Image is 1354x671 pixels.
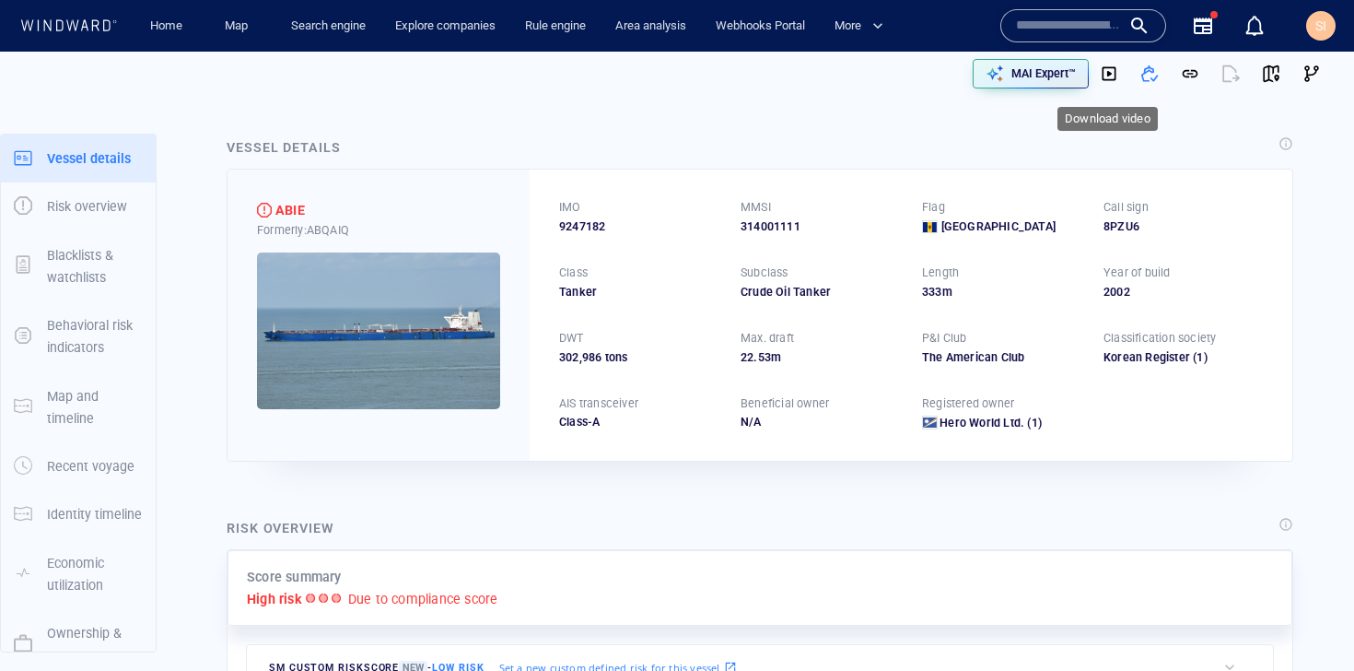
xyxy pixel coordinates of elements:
[1103,349,1263,366] div: Korean Register
[1103,330,1216,347] p: Classification society
[559,415,600,429] span: Class-A
[741,415,762,429] span: N/A
[922,395,1014,412] p: Registered owner
[741,265,788,281] p: Subclass
[1103,218,1263,235] div: 8PZU6
[559,330,584,347] p: DWT
[559,284,718,300] div: Tanker
[827,10,899,42] button: More
[1,564,156,582] a: Economic utilization
[741,218,900,235] div: 314001111
[1,505,156,523] a: Identity timeline
[559,199,581,216] p: IMO
[1302,7,1339,44] button: SI
[741,284,900,300] div: Crude Oil Tanker
[348,588,498,610] p: Due to compliance score
[47,244,143,289] p: Blacklists & watchlists
[1129,53,1170,94] button: Add to vessel list
[922,265,959,281] p: Length
[835,16,883,37] span: More
[227,136,341,159] div: Vessel details
[1,256,156,274] a: Blacklists & watchlists
[247,566,342,588] p: Score summary
[1,301,156,372] button: Behavioral risk indicators
[741,199,771,216] p: MMSI
[942,285,952,299] span: m
[518,10,593,42] a: Rule engine
[922,330,967,347] p: P&I Club
[47,455,134,477] p: Recent voyage
[136,10,195,42] button: Home
[940,415,1042,431] a: Hero World Ltd. (1)
[608,10,694,42] a: Area analysis
[753,350,757,364] span: .
[1291,53,1332,94] button: Visual Link Analysis
[741,330,794,347] p: Max. draft
[940,416,1024,430] span: Hero World Ltd.
[1024,415,1042,431] span: (1)
[47,195,127,218] p: Risk overview
[1011,65,1076,82] p: MAI Expert™
[284,10,373,42] a: Search engine
[227,517,334,539] div: Risk overview
[922,349,1081,366] div: The American Club
[257,253,500,409] img: 5905c34f3bfc5458c9a9f087_0
[1,197,156,215] a: Risk overview
[1103,199,1149,216] p: Call sign
[559,395,638,412] p: AIS transceiver
[922,285,942,299] span: 333
[1,635,156,653] a: Ownership & management
[1103,265,1171,281] p: Year of build
[559,218,605,235] span: 9247182
[922,199,945,216] p: Flag
[1103,349,1190,366] div: Korean Register
[1,457,156,475] a: Recent voyage
[247,588,302,610] p: High risk
[47,503,142,525] p: Identity timeline
[143,10,190,42] a: Home
[1251,53,1291,94] button: View on map
[741,395,829,412] p: Beneficial owner
[257,222,500,239] div: Formerly: ABQAIQ
[1,135,156,182] button: Vessel details
[47,622,143,667] p: Ownership & management
[275,199,305,221] div: ABIE
[388,10,503,42] a: Explore companies
[1,397,156,415] a: Map and timeline
[973,59,1089,88] button: MAI Expert™
[1,442,156,490] button: Recent voyage
[1,148,156,166] a: Vessel details
[1,372,156,443] button: Map and timeline
[47,147,131,170] p: Vessel details
[1315,18,1326,33] span: SI
[210,10,269,42] button: Map
[257,203,272,218] div: High risk
[47,385,143,430] p: Map and timeline
[771,350,781,364] span: m
[1,182,156,230] button: Risk overview
[1,490,156,538] button: Identity timeline
[1103,284,1263,300] div: 2002
[1,539,156,610] button: Economic utilization
[1170,53,1210,94] button: Get link
[1190,349,1263,366] span: (1)
[1243,15,1266,37] div: Notification center
[1,231,156,302] button: Blacklists & watchlists
[741,350,753,364] span: 22
[559,265,588,281] p: Class
[758,350,771,364] span: 53
[1,327,156,345] a: Behavioral risk indicators
[47,314,143,359] p: Behavioral risk indicators
[1276,588,1340,657] iframe: Chat
[47,552,143,597] p: Economic utilization
[559,349,718,366] div: 302,986 tons
[217,10,262,42] a: Map
[708,10,812,42] a: Webhooks Portal
[941,218,1056,235] span: [GEOGRAPHIC_DATA]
